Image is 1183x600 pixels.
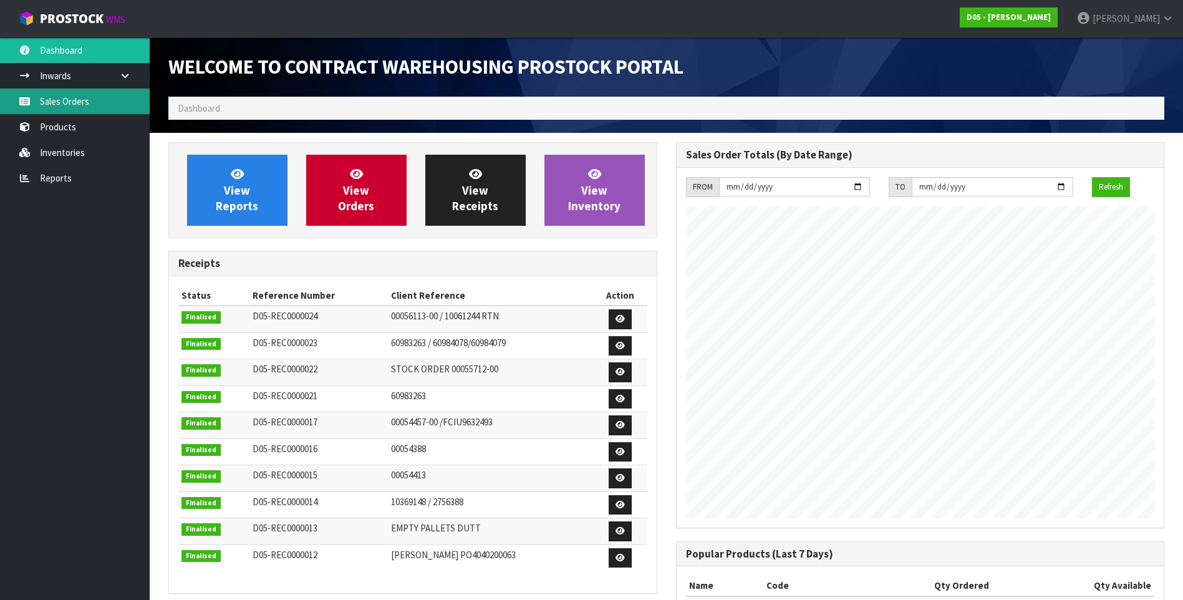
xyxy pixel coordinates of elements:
[181,523,221,536] span: Finalised
[181,470,221,483] span: Finalised
[181,311,221,324] span: Finalised
[338,167,374,213] span: View Orders
[168,54,683,79] span: Welcome to Contract Warehousing ProStock Portal
[181,417,221,430] span: Finalised
[306,155,407,226] a: ViewOrders
[593,286,647,306] th: Action
[253,443,317,455] span: D05-REC0000016
[181,391,221,404] span: Finalised
[253,496,317,508] span: D05-REC0000014
[253,363,317,375] span: D05-REC0000022
[19,11,34,26] img: cube-alt.png
[181,497,221,510] span: Finalised
[181,338,221,351] span: Finalised
[187,155,287,226] a: ViewReports
[391,443,426,455] span: 00054388
[391,549,516,561] span: [PERSON_NAME] PO4040200063
[388,286,593,306] th: Client Reference
[967,12,1051,22] strong: D05 - [PERSON_NAME]
[686,149,1155,161] h3: Sales Order Totals (By Date Range)
[253,416,317,428] span: D05-REC0000017
[181,364,221,377] span: Finalised
[1092,177,1130,197] button: Refresh
[686,548,1155,560] h3: Popular Products (Last 7 Days)
[992,576,1154,596] th: Qty Available
[253,390,317,402] span: D05-REC0000021
[686,177,719,197] div: FROM
[391,496,463,508] span: 10369148 / 2756388
[106,14,125,26] small: WMS
[391,363,498,375] span: STOCK ORDER 00055712-00
[178,258,647,269] h3: Receipts
[391,310,499,322] span: 00056113-00 / 10061244 RTN
[452,167,498,213] span: View Receipts
[253,469,317,481] span: D05-REC0000015
[686,576,764,596] th: Name
[1093,12,1160,24] span: [PERSON_NAME]
[763,576,836,596] th: Code
[391,337,506,349] span: 60983263 / 60984078/60984079
[425,155,526,226] a: ViewReceipts
[178,102,220,114] span: Dashboard
[249,286,389,306] th: Reference Number
[391,416,493,428] span: 00054457-00 /FCIU9632493
[253,549,317,561] span: D05-REC0000012
[40,11,104,27] span: ProStock
[391,522,481,534] span: EMPTY PALLETS DUTT
[181,444,221,457] span: Finalised
[216,167,258,213] span: View Reports
[544,155,645,226] a: ViewInventory
[391,469,426,481] span: 00054413
[181,550,221,563] span: Finalised
[253,522,317,534] span: D05-REC0000013
[178,286,249,306] th: Status
[253,310,317,322] span: D05-REC0000024
[836,576,992,596] th: Qty Ordered
[889,177,912,197] div: TO
[253,337,317,349] span: D05-REC0000023
[568,167,620,213] span: View Inventory
[391,390,426,402] span: 60983263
